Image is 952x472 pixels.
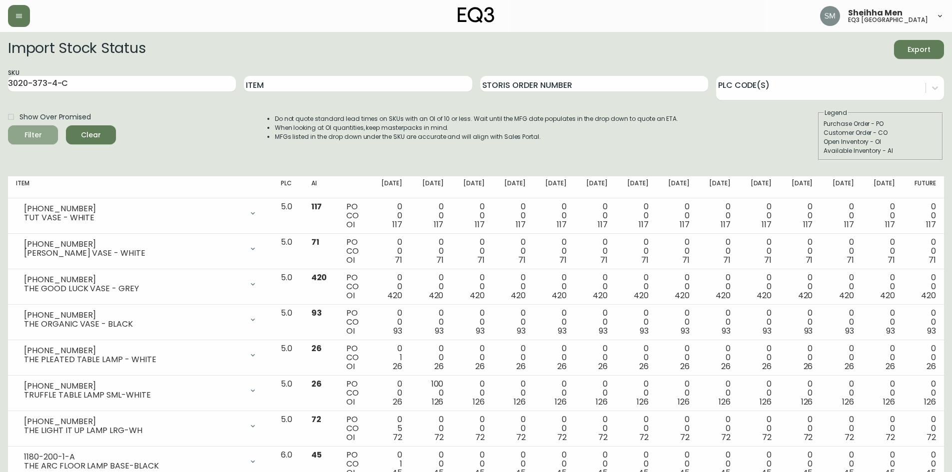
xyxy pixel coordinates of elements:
[763,325,772,337] span: 93
[459,380,484,407] div: 0 0
[501,344,526,371] div: 0 0
[24,275,243,284] div: [PHONE_NUMBER]
[762,219,772,230] span: 117
[275,123,679,132] li: When looking at OI quantities, keep masterpacks in mind.
[829,238,854,265] div: 0 0
[475,361,485,372] span: 26
[716,290,731,301] span: 420
[842,396,854,408] span: 126
[19,112,91,122] span: Show Over Promised
[665,309,690,336] div: 0 0
[762,361,772,372] span: 26
[552,290,567,301] span: 420
[16,238,265,260] div: [PHONE_NUMBER][PERSON_NAME] VASE - WHITE
[303,176,338,198] th: AI
[675,290,690,301] span: 420
[870,415,895,442] div: 0 0
[393,396,402,408] span: 26
[880,290,895,301] span: 420
[911,238,936,265] div: 0 0
[392,219,402,230] span: 117
[665,415,690,442] div: 0 0
[596,396,608,408] span: 126
[583,344,608,371] div: 0 0
[894,40,944,59] button: Export
[885,219,895,230] span: 117
[558,325,567,337] span: 93
[848,9,903,17] span: Sheihha Men
[824,146,938,155] div: Available Inventory - AI
[888,254,895,266] span: 71
[681,325,690,337] span: 93
[583,238,608,265] div: 0 0
[418,344,443,371] div: 0 0
[493,176,534,198] th: [DATE]
[804,325,813,337] span: 93
[788,309,813,336] div: 0 0
[516,432,526,443] span: 72
[801,396,813,408] span: 126
[747,202,772,229] div: 0 0
[870,202,895,229] div: 0 0
[824,128,938,137] div: Customer Order - CO
[927,432,936,443] span: 72
[829,309,854,336] div: 0 0
[624,238,649,265] div: 0 0
[542,415,567,442] div: 0 0
[665,202,690,229] div: 0 0
[639,432,649,443] span: 72
[788,238,813,265] div: 0 0
[66,125,116,144] button: Clear
[680,361,690,372] span: 26
[824,108,848,117] legend: Legend
[275,132,679,141] li: MFGs listed in the drop down under the SKU are accurate and will align with Sales Portal.
[24,355,243,364] div: THE PLEATED TABLE LAMP - WHITE
[624,344,649,371] div: 0 0
[804,432,813,443] span: 72
[903,176,944,198] th: Future
[929,254,936,266] span: 71
[24,346,243,355] div: [PHONE_NUMBER]
[911,202,936,229] div: 0 0
[476,325,485,337] span: 93
[600,254,608,266] span: 71
[459,309,484,336] div: 0 0
[722,325,731,337] span: 93
[820,6,840,26] img: cfa6f7b0e1fd34ea0d7b164297c1067f
[706,202,731,229] div: 0 0
[829,380,854,407] div: 0 0
[451,176,492,198] th: [DATE]
[477,254,485,266] span: 71
[764,254,772,266] span: 71
[542,344,567,371] div: 0 0
[639,219,649,230] span: 117
[593,290,608,301] span: 420
[911,344,936,371] div: 0 0
[410,176,451,198] th: [DATE]
[429,290,444,301] span: 420
[16,344,265,366] div: [PHONE_NUMBER]THE PLEATED TABLE LAMP - WHITE
[665,238,690,265] div: 0 0
[516,361,526,372] span: 26
[870,380,895,407] div: 0 0
[475,219,485,230] span: 117
[624,309,649,336] div: 0 0
[721,361,731,372] span: 26
[798,290,813,301] span: 420
[557,219,567,230] span: 117
[921,290,936,301] span: 420
[418,309,443,336] div: 0 0
[501,202,526,229] div: 0 0
[542,273,567,300] div: 0 0
[16,202,265,224] div: [PHONE_NUMBER]TUT VASE - WHITE
[845,361,854,372] span: 26
[501,273,526,300] div: 0 0
[747,415,772,442] div: 0 0
[273,176,303,198] th: PLC
[706,380,731,407] div: 0 0
[458,7,495,23] img: logo
[911,415,936,442] div: 0 0
[583,273,608,300] div: 0 0
[434,432,444,443] span: 72
[346,309,362,336] div: PO CO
